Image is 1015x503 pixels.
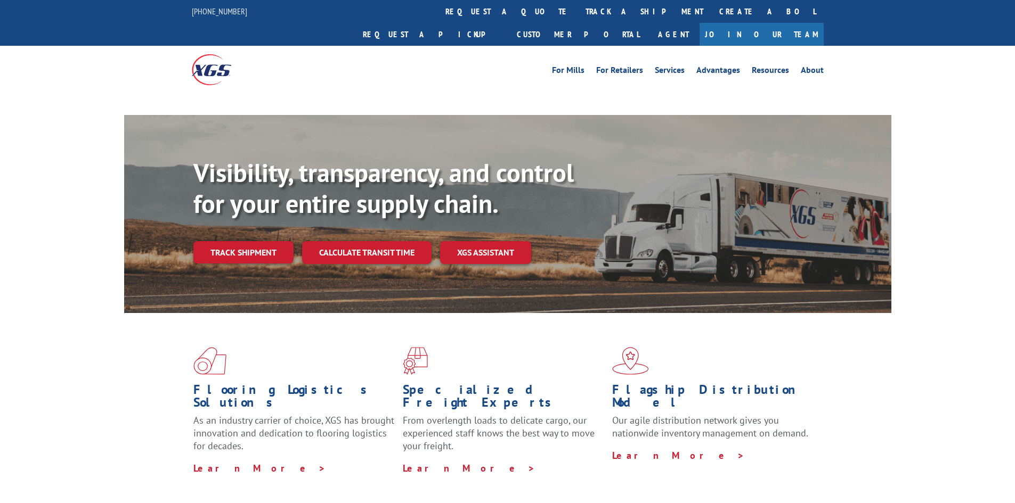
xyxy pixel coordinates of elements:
h1: Flooring Logistics Solutions [193,383,395,414]
a: Learn More > [403,462,535,474]
a: About [801,66,824,78]
img: xgs-icon-flagship-distribution-model-red [612,347,649,375]
p: From overlength loads to delicate cargo, our experienced staff knows the best way to move your fr... [403,414,604,461]
a: Calculate transit time [302,241,432,264]
img: xgs-icon-focused-on-flooring-red [403,347,428,375]
a: [PHONE_NUMBER] [192,6,247,17]
a: Services [655,66,685,78]
a: Track shipment [193,241,294,263]
a: Resources [752,66,789,78]
span: Our agile distribution network gives you nationwide inventory management on demand. [612,414,808,439]
a: Advantages [696,66,740,78]
a: Learn More > [193,462,326,474]
a: For Mills [552,66,584,78]
a: Request a pickup [355,23,509,46]
a: Join Our Team [700,23,824,46]
a: For Retailers [596,66,643,78]
img: xgs-icon-total-supply-chain-intelligence-red [193,347,226,375]
h1: Specialized Freight Experts [403,383,604,414]
b: Visibility, transparency, and control for your entire supply chain. [193,156,574,220]
a: Learn More > [612,449,745,461]
span: As an industry carrier of choice, XGS has brought innovation and dedication to flooring logistics... [193,414,394,452]
h1: Flagship Distribution Model [612,383,814,414]
a: Agent [647,23,700,46]
a: Customer Portal [509,23,647,46]
a: XGS ASSISTANT [440,241,531,264]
